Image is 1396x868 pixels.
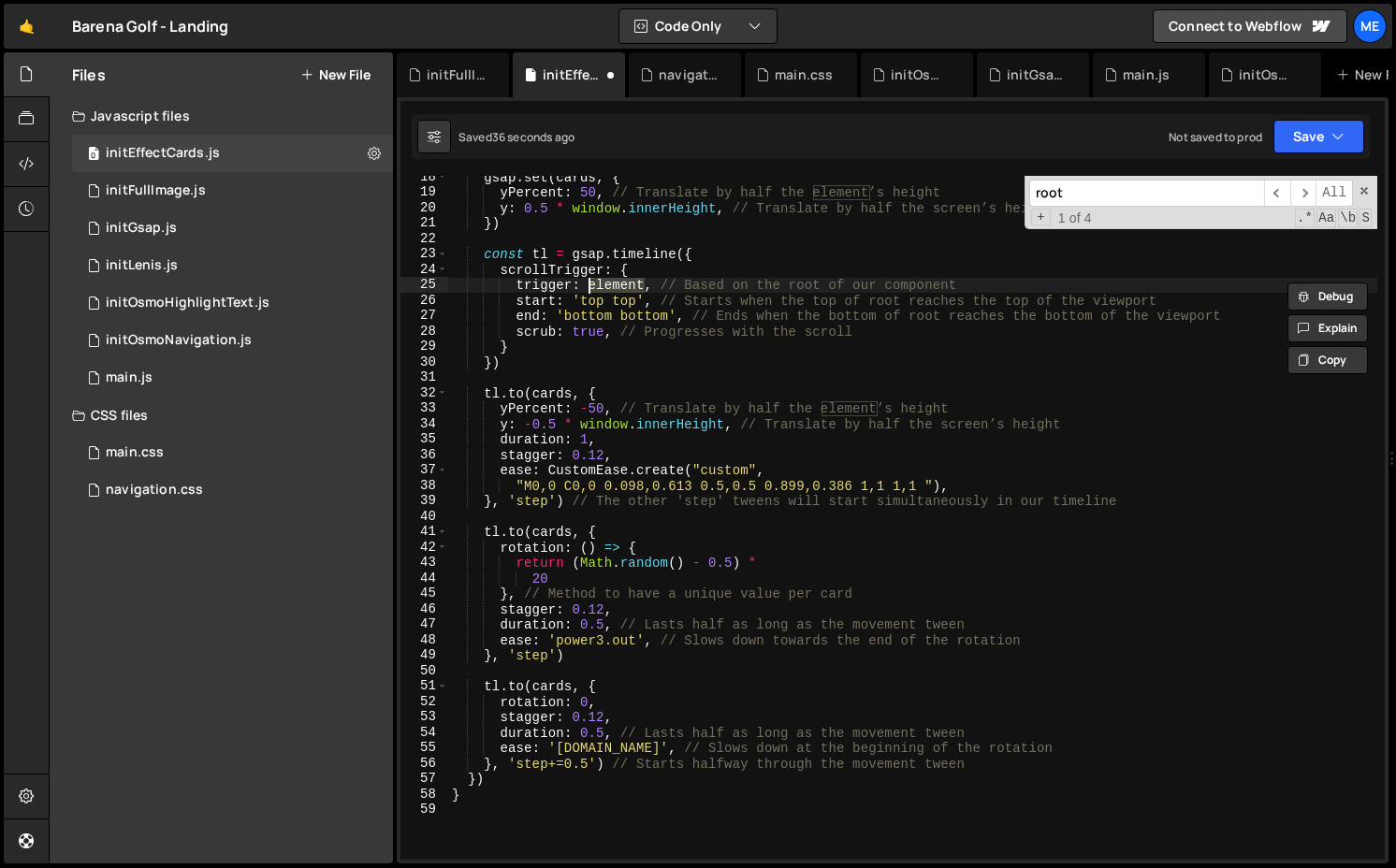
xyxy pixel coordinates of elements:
[1316,209,1336,227] span: CaseSensitive Search
[400,246,448,262] div: 23
[400,663,448,679] div: 50
[72,15,228,37] div: Barena Golf - Landing
[400,324,448,340] div: 28
[4,4,50,49] a: 🤙
[400,215,448,231] div: 21
[1273,120,1364,153] button: Save
[106,444,164,461] div: main.css
[400,709,448,725] div: 53
[1123,65,1170,84] div: main.js
[1264,180,1290,207] span: ​
[72,65,106,85] h2: Files
[400,416,448,432] div: 34
[400,354,448,370] div: 30
[400,678,448,694] div: 51
[88,148,99,163] span: 0
[1239,65,1299,84] div: initOsmoHighlightText.js
[400,632,448,648] div: 48
[659,65,719,84] div: navigation.css
[400,694,448,710] div: 52
[72,210,393,247] div: 17023/46771.js
[400,509,448,525] div: 40
[400,756,448,772] div: 56
[72,359,393,397] div: 17023/46769.js
[400,231,448,247] div: 22
[400,262,448,278] div: 24
[400,524,448,540] div: 41
[1353,9,1387,43] a: Me
[400,601,448,617] div: 46
[1287,314,1368,342] button: Explain
[106,145,220,162] div: initEffectCards.js
[400,647,448,663] div: 49
[1007,65,1067,84] div: initGsap.js
[400,447,448,463] div: 36
[1031,209,1051,226] span: Toggle Replace mode
[106,332,252,349] div: initOsmoNavigation.js
[400,462,448,478] div: 37
[400,478,448,494] div: 38
[891,65,951,84] div: initOsmoNavigation.js
[400,369,448,385] div: 31
[1153,9,1347,43] a: Connect to Webflow
[492,129,574,145] div: 36 seconds ago
[106,220,177,237] div: initGsap.js
[72,284,393,322] div: initOsmoHighlightText.js
[400,616,448,632] div: 47
[72,135,393,172] div: 17023/46908.js
[400,493,448,509] div: 39
[458,129,574,145] div: Saved
[72,471,393,509] div: 17023/46759.css
[72,322,393,359] div: initOsmoNavigation.js
[400,200,448,216] div: 20
[400,787,448,803] div: 58
[400,169,448,185] div: 18
[1360,209,1372,227] span: Search In Selection
[400,308,448,324] div: 27
[300,67,371,82] button: New File
[72,172,393,210] div: 17023/46929.js
[1169,129,1262,145] div: Not saved to prod
[400,293,448,309] div: 26
[619,9,777,43] button: Code Only
[400,400,448,416] div: 33
[1290,180,1316,207] span: ​
[400,184,448,200] div: 19
[1295,209,1315,227] span: RegExp Search
[1287,346,1368,374] button: Copy
[400,725,448,741] div: 54
[400,540,448,556] div: 42
[1338,209,1358,227] span: Whole Word Search
[1316,180,1353,207] span: Alt-Enter
[400,277,448,293] div: 25
[400,571,448,586] div: 44
[400,385,448,401] div: 32
[106,257,178,274] div: initLenis.js
[427,65,487,84] div: initFullImage.js
[543,65,603,84] div: initEffectCards.js
[50,397,393,434] div: CSS files
[400,339,448,354] div: 29
[400,586,448,601] div: 45
[72,434,393,471] div: 17023/46760.css
[1287,282,1368,311] button: Debug
[106,369,153,386] div: main.js
[400,555,448,571] div: 43
[400,431,448,447] div: 35
[1051,210,1099,226] span: 1 of 4
[106,182,206,199] div: initFullImage.js
[106,295,269,311] div: initOsmoHighlightText.js
[400,740,448,756] div: 55
[400,771,448,787] div: 57
[106,482,203,499] div: navigation.css
[775,65,833,84] div: main.css
[50,97,393,135] div: Javascript files
[72,247,393,284] div: 17023/46770.js
[400,802,448,817] div: 59
[1029,180,1264,207] input: Search for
